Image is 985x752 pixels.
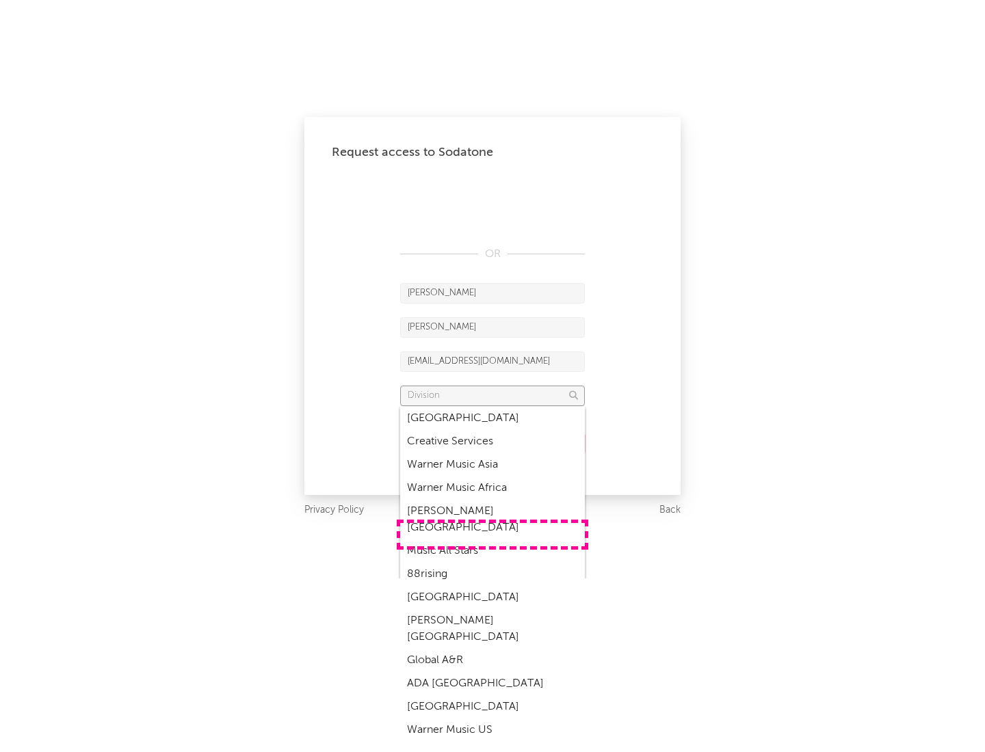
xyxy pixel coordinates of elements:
div: [PERSON_NAME] [GEOGRAPHIC_DATA] [400,609,585,649]
div: Warner Music Africa [400,476,585,500]
a: Back [659,502,681,519]
div: Music All Stars [400,539,585,563]
input: Last Name [400,317,585,338]
a: Privacy Policy [304,502,364,519]
input: First Name [400,283,585,304]
input: Division [400,386,585,406]
div: [PERSON_NAME] [GEOGRAPHIC_DATA] [400,500,585,539]
input: Email [400,351,585,372]
div: Warner Music Asia [400,453,585,476]
div: 88rising [400,563,585,586]
div: Global A&R [400,649,585,672]
div: [GEOGRAPHIC_DATA] [400,586,585,609]
div: Request access to Sodatone [332,144,653,161]
div: Warner Music US [400,719,585,742]
div: OR [400,246,585,263]
div: [GEOGRAPHIC_DATA] [400,695,585,719]
div: ADA [GEOGRAPHIC_DATA] [400,672,585,695]
div: Creative Services [400,430,585,453]
div: [GEOGRAPHIC_DATA] [400,407,585,430]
